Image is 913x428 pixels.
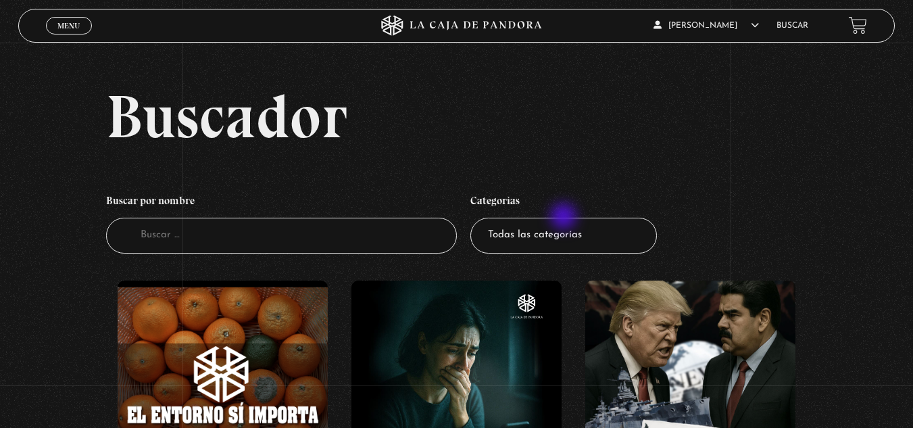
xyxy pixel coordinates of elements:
[849,16,867,34] a: View your shopping cart
[57,22,80,30] span: Menu
[106,187,457,218] h4: Buscar por nombre
[53,32,84,42] span: Cerrar
[653,22,759,30] span: [PERSON_NAME]
[106,86,895,147] h2: Buscador
[776,22,808,30] a: Buscar
[470,187,657,218] h4: Categorías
